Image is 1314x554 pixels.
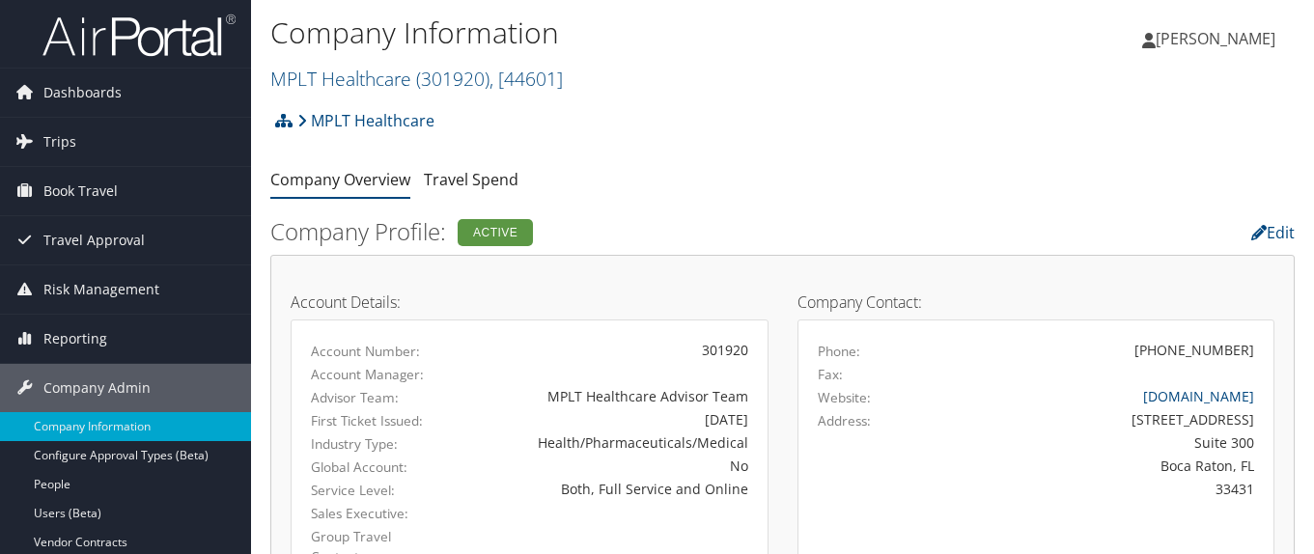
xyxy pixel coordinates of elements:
[311,504,437,523] label: Sales Executive:
[466,479,748,499] div: Both, Full Service and Online
[311,457,437,477] label: Global Account:
[466,432,748,453] div: Health/Pharmaceuticals/Medical
[43,364,151,412] span: Company Admin
[311,481,437,500] label: Service Level:
[311,434,437,454] label: Industry Type:
[934,479,1254,499] div: 33431
[416,66,489,92] span: ( 301920 )
[818,411,871,430] label: Address:
[1251,222,1295,243] a: Edit
[424,169,518,190] a: Travel Spend
[311,411,437,430] label: First Ticket Issued:
[466,409,748,429] div: [DATE]
[291,294,769,310] h4: Account Details:
[1156,28,1275,49] span: [PERSON_NAME]
[270,169,410,190] a: Company Overview
[1142,10,1295,68] a: [PERSON_NAME]
[42,13,236,58] img: airportal-logo.png
[934,432,1254,453] div: Suite 300
[797,294,1275,310] h4: Company Contact:
[43,118,76,166] span: Trips
[311,365,437,384] label: Account Manager:
[1134,340,1254,360] div: [PHONE_NUMBER]
[43,216,145,264] span: Travel Approval
[43,167,118,215] span: Book Travel
[270,66,563,92] a: MPLT Healthcare
[43,69,122,117] span: Dashboards
[43,315,107,363] span: Reporting
[466,340,748,360] div: 301920
[934,409,1254,429] div: [STREET_ADDRESS]
[43,265,159,314] span: Risk Management
[466,456,748,476] div: No
[489,66,563,92] span: , [ 44601 ]
[270,13,953,53] h1: Company Information
[818,365,843,384] label: Fax:
[934,456,1254,476] div: Boca Raton, FL
[297,101,434,140] a: MPLT Healthcare
[270,215,943,248] h2: Company Profile:
[818,388,871,407] label: Website:
[466,386,748,406] div: MPLT Healthcare Advisor Team
[311,388,437,407] label: Advisor Team:
[818,342,860,361] label: Phone:
[458,219,533,246] div: Active
[311,342,437,361] label: Account Number:
[1143,387,1254,405] a: [DOMAIN_NAME]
